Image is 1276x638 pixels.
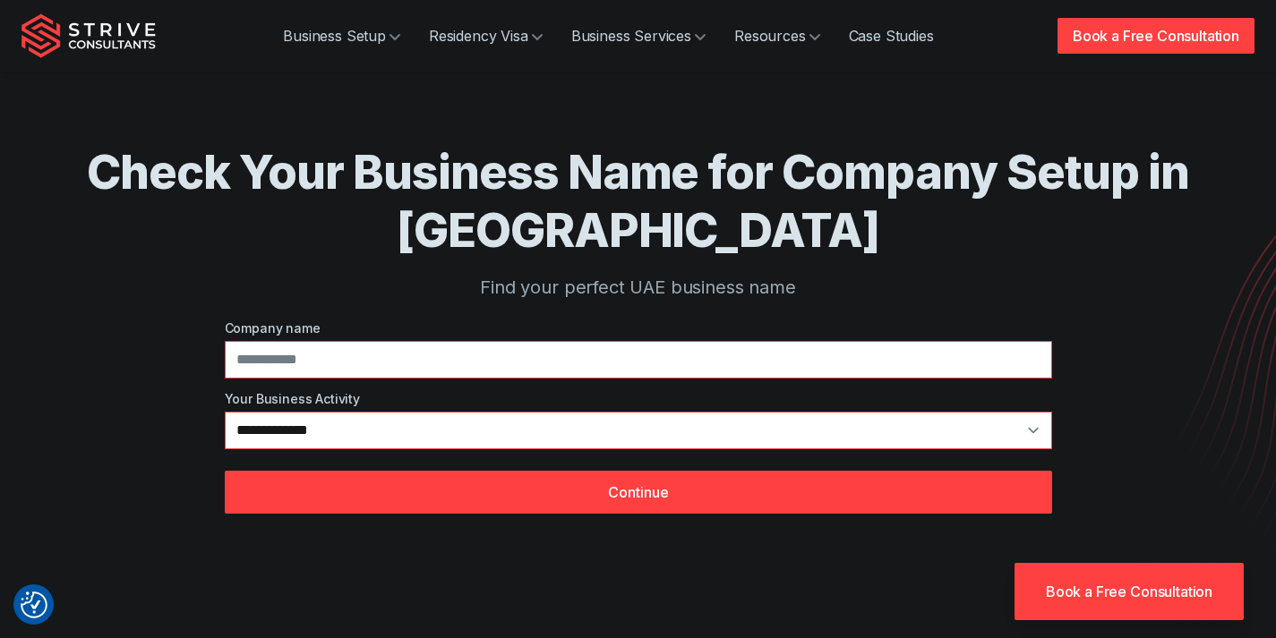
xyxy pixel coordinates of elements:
[225,389,1052,408] label: Your Business Activity
[269,18,415,54] a: Business Setup
[557,18,720,54] a: Business Services
[720,18,835,54] a: Resources
[415,18,557,54] a: Residency Visa
[1015,563,1244,620] a: Book a Free Consultation
[21,591,47,618] button: Consent Preferences
[225,471,1052,514] button: Continue
[835,18,948,54] a: Case Studies
[225,319,1052,337] label: Company name
[87,274,1190,301] p: Find your perfect UAE business name
[87,143,1190,259] h1: Check Your Business Name for Company Setup in [GEOGRAPHIC_DATA]
[1058,18,1255,54] a: Book a Free Consultation
[21,591,47,618] img: Revisit consent button
[21,13,156,58] img: Strive Consultants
